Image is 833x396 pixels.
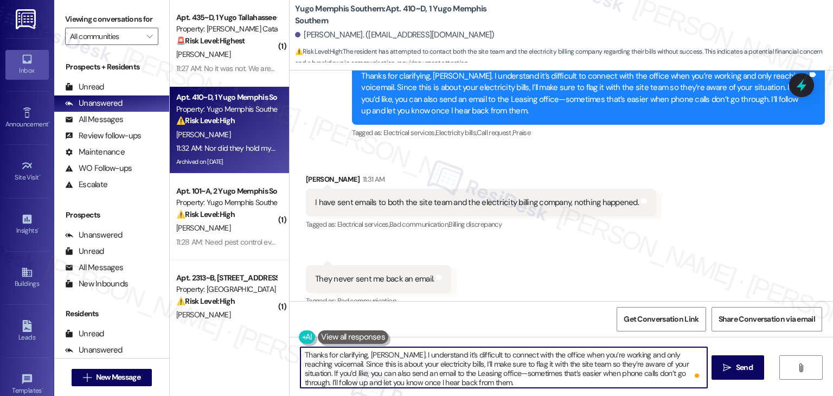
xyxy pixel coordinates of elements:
div: Prospects + Residents [54,61,169,73]
div: Property: [PERSON_NAME] Catalyst [176,23,277,35]
div: Unread [65,81,104,93]
i:  [146,32,152,41]
div: Archived on [DATE] [175,155,278,169]
button: New Message [72,369,152,386]
div: Maintenance [65,146,125,158]
div: They never sent me back an email. [315,273,434,285]
img: ResiDesk Logo [16,9,38,29]
i:  [797,363,805,372]
div: Unread [65,246,104,257]
div: I have sent emails to both the site team and the electricity billing company, nothing happened. [315,197,639,208]
a: Buildings [5,263,49,292]
span: Bad communication [337,296,396,305]
div: Tagged as: [352,125,825,140]
span: Billing discrepancy [448,220,502,229]
span: : The resident has attempted to contact both the site team and the electricity billing company re... [295,46,833,69]
div: New Inbounds [65,278,128,290]
span: • [42,385,43,393]
strong: 🚨 Risk Level: Highest [176,36,245,46]
div: Unanswered [65,229,123,241]
button: Share Conversation via email [712,307,822,331]
div: Residents [54,308,169,320]
span: Call request , [477,128,512,137]
div: 11:27 AM: No it was not. We are still missing an ice maker and coffee table. We also have a leak ... [176,63,751,73]
div: Tagged as: [306,216,656,232]
div: Unanswered [65,344,123,356]
strong: ⚠️ Risk Level: High [176,209,235,219]
a: Leads [5,317,49,346]
div: Unread [65,328,104,340]
div: 11:28 AM: Need pest control every week.. Including in the cabinets [176,237,381,247]
div: WO Follow-ups [65,163,132,174]
span: [PERSON_NAME] [176,310,230,320]
textarea: To enrich screen reader interactions, please activate Accessibility in Grammarly extension settings [300,347,707,388]
div: Property: Yugo Memphis Southern [176,197,277,208]
strong: ⚠️ Risk Level: High [176,116,235,125]
span: Share Conversation via email [719,314,815,325]
span: [PERSON_NAME] [176,130,230,139]
span: • [37,225,39,233]
div: Property: Yugo Memphis Southern [176,104,277,115]
div: Apt. 2313~B, [STREET_ADDRESS] [176,272,277,284]
div: 11:32 AM: Nor did they hold my calls [176,143,287,153]
div: Tagged as: [306,293,451,309]
div: [PERSON_NAME] [306,174,656,189]
div: Apt. 101~A, 2 Yugo Memphis Southern [176,186,277,197]
div: Prospects [54,209,169,221]
label: Viewing conversations for [65,11,158,28]
strong: ⚠️ Risk Level: High [295,47,342,56]
div: [PERSON_NAME]. ([EMAIL_ADDRESS][DOMAIN_NAME]) [295,29,495,41]
b: Yugo Memphis Southern: Apt. 410~D, 1 Yugo Memphis Southern [295,3,512,27]
span: Get Conversation Link [624,314,699,325]
span: New Message [96,372,140,383]
span: Send [736,362,753,373]
div: All Messages [65,262,123,273]
div: Unanswered [65,98,123,109]
div: Review follow-ups [65,130,141,142]
div: Apt. 435~D, 1 Yugo Tallahassee Catalyst [176,12,277,23]
span: [PERSON_NAME] [176,49,230,59]
div: 11:31 AM [360,174,385,185]
a: Inbox [5,50,49,79]
i:  [83,373,91,382]
a: Insights • [5,210,49,239]
div: Thanks for clarifying, [PERSON_NAME]. I understand it’s difficult to connect with the office when... [361,71,808,117]
span: • [39,172,41,180]
i:  [723,363,731,372]
span: Electricity bills , [435,128,477,137]
span: Electrical services , [337,220,389,229]
input: All communities [70,28,141,45]
a: Site Visit • [5,157,49,186]
span: Bad communication , [389,220,448,229]
button: Get Conversation Link [617,307,706,331]
div: All Messages [65,114,123,125]
span: Electrical services , [383,128,435,137]
span: [PERSON_NAME] [176,223,230,233]
span: Praise [512,128,530,137]
div: Property: [GEOGRAPHIC_DATA] [176,284,277,295]
div: Escalate [65,179,107,190]
span: • [48,119,50,126]
div: Apt. 410~D, 1 Yugo Memphis Southern [176,92,277,103]
button: Send [712,355,764,380]
strong: ⚠️ Risk Level: High [176,296,235,306]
